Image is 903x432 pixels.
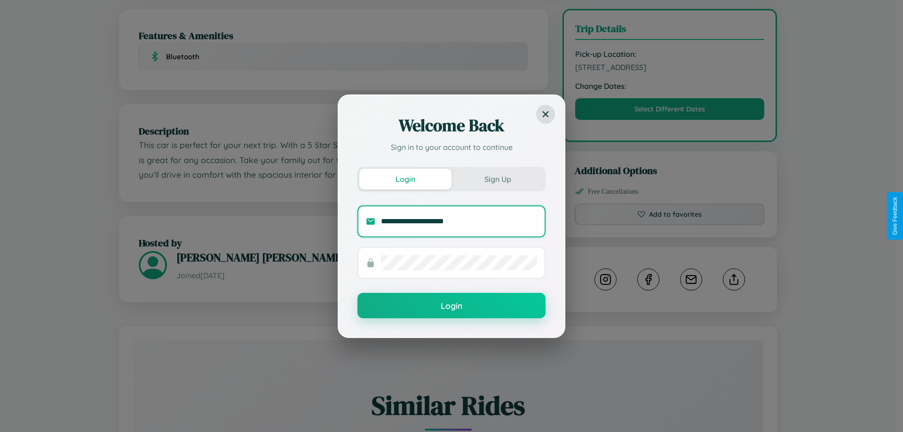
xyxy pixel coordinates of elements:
[357,293,546,318] button: Login
[892,197,898,235] div: Give Feedback
[357,114,546,137] h2: Welcome Back
[357,141,546,153] p: Sign in to your account to continue
[451,169,544,189] button: Sign Up
[359,169,451,189] button: Login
